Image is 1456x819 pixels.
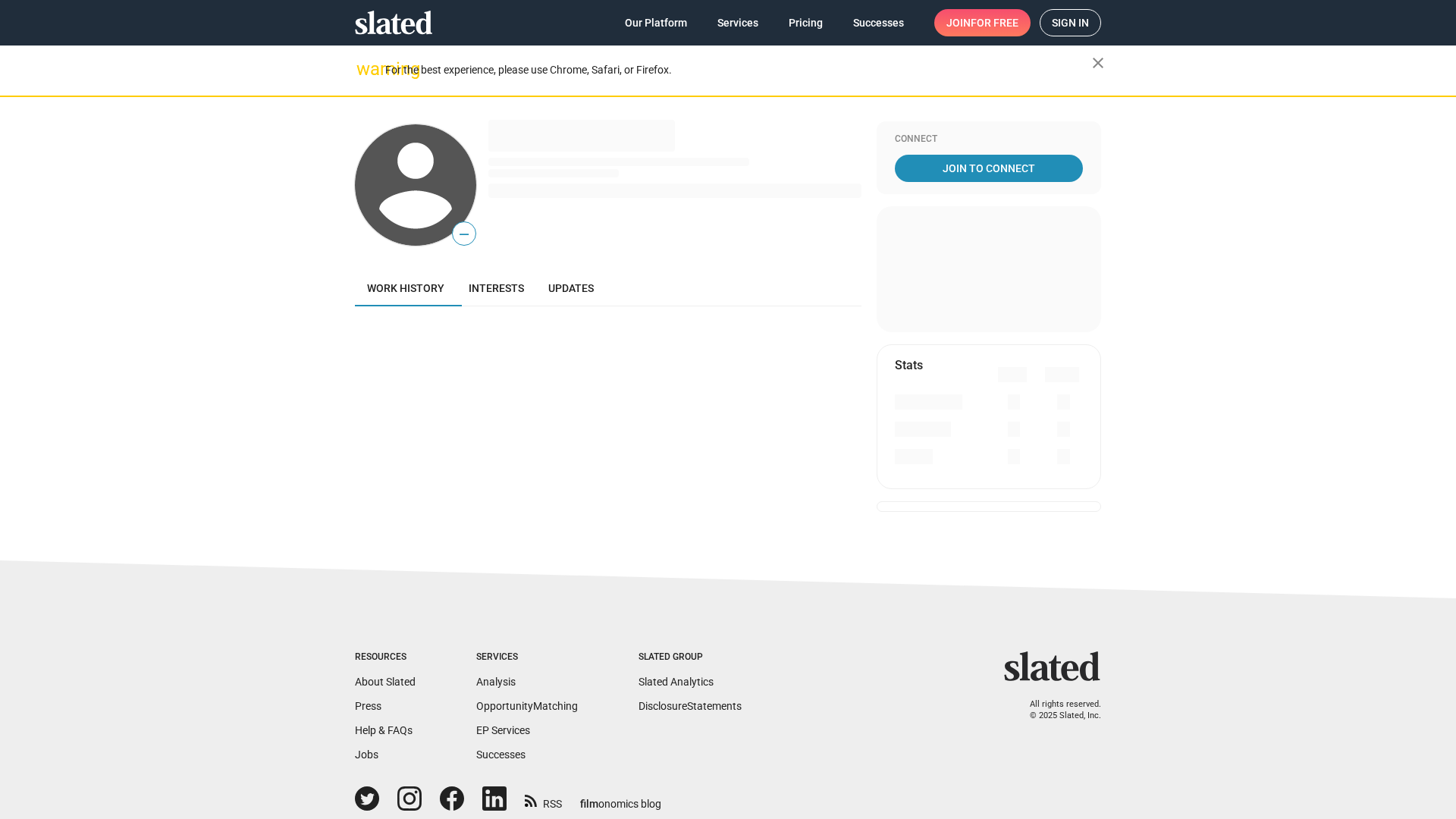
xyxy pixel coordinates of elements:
span: Sign in [1052,10,1089,36]
span: Join [946,9,1018,36]
span: Join To Connect [898,155,1080,182]
a: Successes [841,9,916,36]
a: Join To Connect [895,155,1083,182]
span: Our Platform [625,9,687,36]
mat-icon: close [1089,54,1107,72]
a: Services [705,9,770,36]
span: film [580,798,598,810]
a: Pricing [777,9,835,36]
span: Services [717,9,758,36]
div: Resources [355,651,416,664]
p: All rights reserved. © 2025 Slated, Inc. [1014,699,1101,721]
a: Press [355,700,381,712]
span: Updates [548,282,594,294]
div: For the best experience, please use Chrome, Safari, or Firefox. [385,60,1092,80]
mat-icon: warning [356,60,375,78]
a: About Slated [355,676,416,688]
span: Work history [367,282,444,294]
a: Help & FAQs [355,724,413,736]
a: Successes [476,748,526,761]
a: Jobs [355,748,378,761]
a: OpportunityMatching [476,700,578,712]
a: Work history [355,270,457,306]
a: Sign in [1040,9,1101,36]
span: Interests [469,282,524,294]
a: Slated Analytics [639,676,714,688]
a: filmonomics blog [580,785,661,811]
a: EP Services [476,724,530,736]
div: Slated Group [639,651,742,664]
a: DisclosureStatements [639,700,742,712]
div: Services [476,651,578,664]
a: Joinfor free [934,9,1031,36]
a: Our Platform [613,9,699,36]
a: RSS [525,788,562,811]
a: Interests [457,270,536,306]
a: Analysis [476,676,516,688]
span: for free [971,9,1018,36]
span: Pricing [789,9,823,36]
a: Updates [536,270,606,306]
span: Successes [853,9,904,36]
mat-card-title: Stats [895,357,923,373]
span: — [453,224,475,244]
div: Connect [895,133,1083,146]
